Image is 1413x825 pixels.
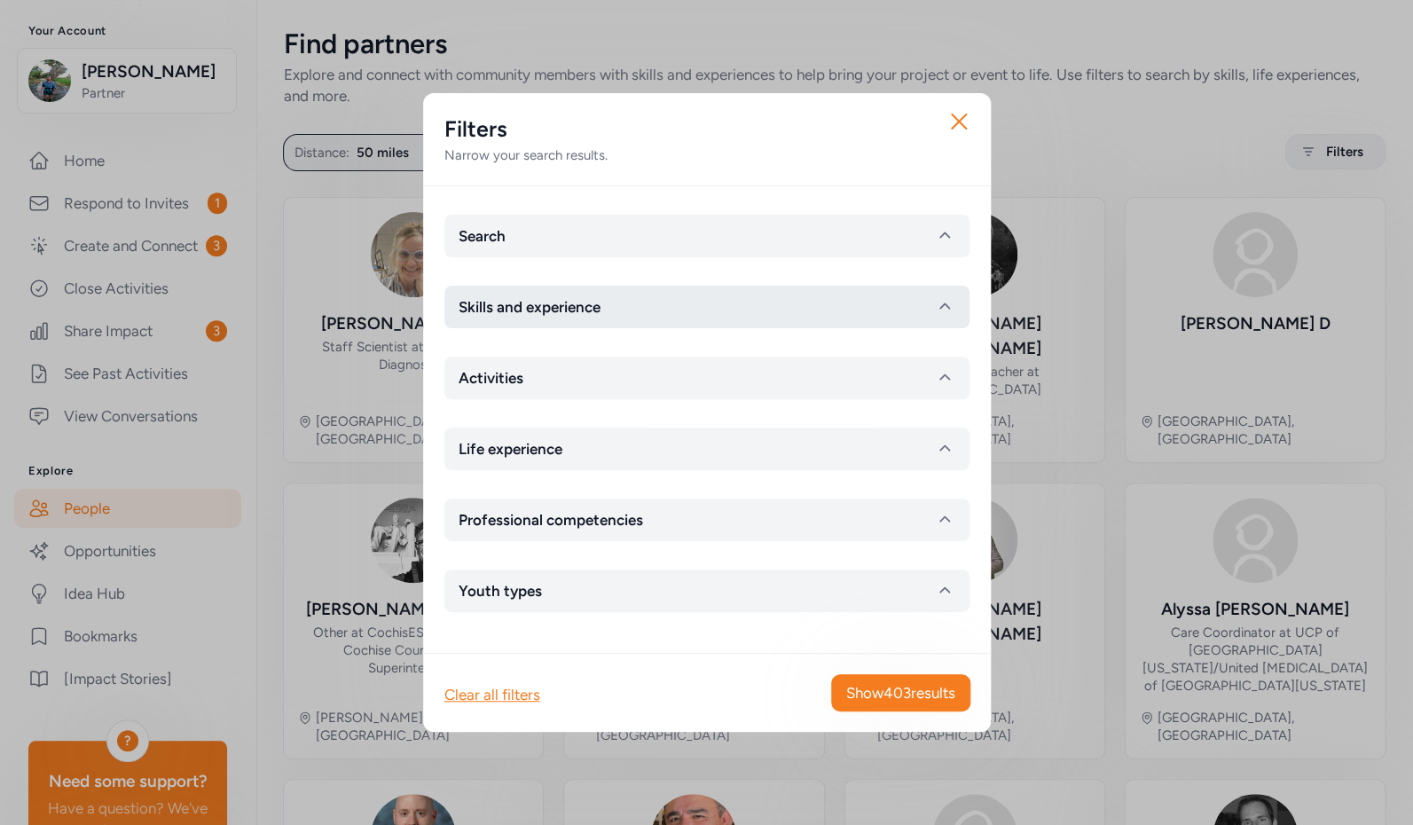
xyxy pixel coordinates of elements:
span: Activities [459,367,523,389]
span: Youth types [459,580,542,601]
span: Show 403 results [846,682,955,703]
span: Skills and experience [459,296,601,318]
button: Life experience [444,428,969,470]
button: Skills and experience [444,286,969,328]
div: Narrow your search results. [444,146,969,164]
h2: Filters [444,114,969,143]
span: Search [459,225,506,247]
span: Life experience [459,438,562,460]
span: Professional competencies [459,509,643,530]
button: Show403results [831,674,970,711]
button: Search [444,215,969,257]
div: Clear all filters [444,684,540,705]
button: Activities [444,357,969,399]
button: Youth types [444,570,969,612]
button: Professional competencies [444,499,969,541]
